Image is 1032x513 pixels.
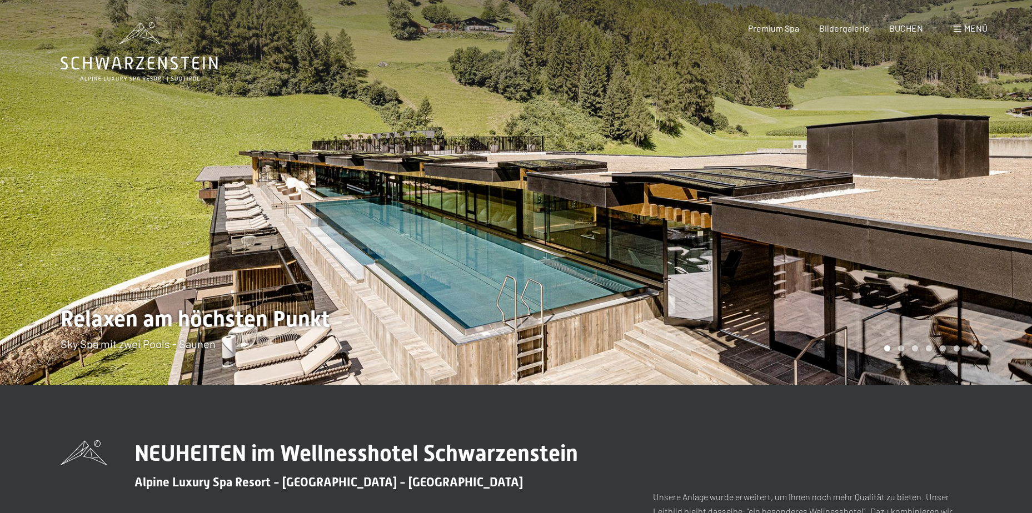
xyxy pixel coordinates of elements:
[134,440,578,466] span: NEUHEITEN im Wellnesshotel Schwarzenstein
[884,345,890,351] div: Carousel Page 1 (Current Slide)
[889,23,923,33] a: BUCHEN
[819,23,870,33] a: Bildergalerie
[898,345,904,351] div: Carousel Page 2
[968,345,974,351] div: Carousel Page 7
[912,345,918,351] div: Carousel Page 3
[926,345,932,351] div: Carousel Page 4
[134,475,523,489] span: Alpine Luxury Spa Resort - [GEOGRAPHIC_DATA] - [GEOGRAPHIC_DATA]
[954,345,960,351] div: Carousel Page 6
[940,345,946,351] div: Carousel Page 5
[964,23,988,33] span: Menü
[981,345,988,351] div: Carousel Page 8
[748,23,799,33] a: Premium Spa
[880,345,988,351] div: Carousel Pagination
